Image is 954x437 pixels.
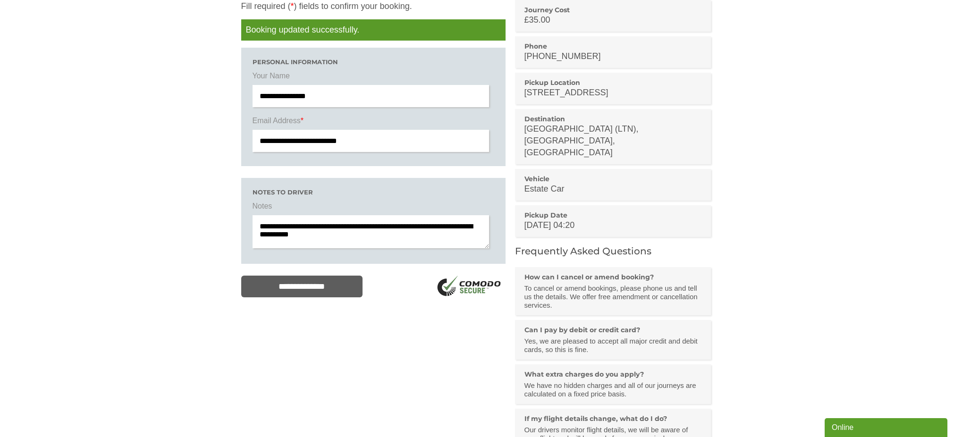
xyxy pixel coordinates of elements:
img: SSL Logo [434,276,506,299]
p: £35.00 [524,14,702,26]
h3: Notes to driver [253,189,494,195]
h3: Destination [524,115,702,123]
h3: What extra charges do you apply? [524,370,702,378]
label: Notes [253,201,494,215]
h3: Journey Cost [524,6,702,14]
h3: Can I pay by debit or credit card? [524,326,702,334]
h3: Pickup Date [524,211,702,219]
p: Yes, we are pleased to accept all major credit and debit cards, so this is fine. [524,337,702,354]
p: [STREET_ADDRESS] [524,87,702,99]
p: Fill required ( ) fields to confirm your booking. [241,0,506,12]
p: [PHONE_NUMBER] [524,50,702,62]
p: Estate Car [524,183,702,195]
h3: Vehicle [524,175,702,183]
iframe: chat widget [825,416,949,437]
label: Your Name [253,71,494,85]
p: [GEOGRAPHIC_DATA] (LTN), [GEOGRAPHIC_DATA], [GEOGRAPHIC_DATA] [524,123,702,159]
label: Email Address [253,116,494,130]
p: To cancel or amend bookings, please phone us and tell us the details. We offer free amendment or ... [524,284,702,310]
p: [DATE] 04:20 [524,219,702,231]
h3: Pickup Location [524,78,702,87]
h3: Personal Information [253,59,494,65]
p: We have no hidden charges and all of our journeys are calculated on a fixed price basis. [524,381,702,398]
h2: Frequently Asked Questions [515,246,713,256]
p: Booking updated successfully. [241,19,506,41]
h3: If my flight details change, what do I do? [524,414,702,423]
h3: How can I cancel or amend booking? [524,273,702,281]
h3: Phone [524,42,702,50]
